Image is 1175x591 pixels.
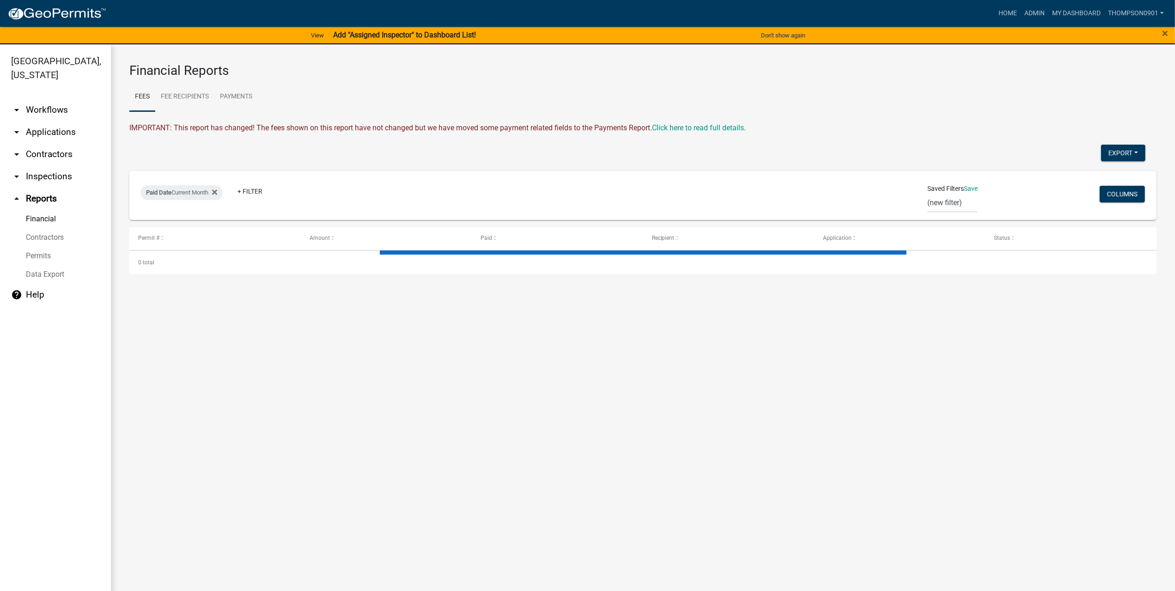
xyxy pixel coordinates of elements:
i: arrow_drop_up [11,193,22,204]
i: arrow_drop_down [11,149,22,160]
span: Paid Date [146,189,171,196]
i: arrow_drop_down [11,171,22,182]
span: Permit # [138,235,159,241]
div: 0 total [129,251,1157,274]
datatable-header-cell: Recipient [643,227,815,250]
div: IMPORTANT: This report has changed! The fees shown on this report have not changed but we have mo... [129,122,1157,134]
span: Application [823,235,852,241]
i: help [11,289,22,300]
span: Paid [481,235,492,241]
a: + Filter [230,183,270,200]
span: Saved Filters [927,184,964,194]
a: Payments [214,82,258,112]
a: My Dashboard [1048,5,1104,22]
datatable-header-cell: Amount [301,227,472,250]
a: Click here to read full details. [652,123,746,132]
a: Save [964,185,978,192]
strong: Add "Assigned Inspector" to Dashboard List! [333,30,476,39]
a: Home [995,5,1021,22]
button: Don't show again [757,28,809,43]
a: Fees [129,82,155,112]
button: Export [1101,145,1145,161]
a: Fee Recipients [155,82,214,112]
span: × [1162,27,1168,40]
wm-modal-confirm: Upcoming Changes to Daily Fees Report [652,123,746,132]
span: Recipient [652,235,675,241]
h3: Financial Reports [129,63,1157,79]
a: Admin [1021,5,1048,22]
a: thompson0901 [1104,5,1168,22]
datatable-header-cell: Permit # [129,227,301,250]
span: Status [994,235,1011,241]
i: arrow_drop_down [11,104,22,116]
datatable-header-cell: Paid [472,227,643,250]
button: Columns [1100,186,1145,202]
datatable-header-cell: Status [986,227,1157,250]
i: arrow_drop_down [11,127,22,138]
div: Current Month [140,185,223,200]
button: Close [1162,28,1168,39]
span: Amount [310,235,330,241]
a: View [307,28,328,43]
datatable-header-cell: Application [814,227,986,250]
